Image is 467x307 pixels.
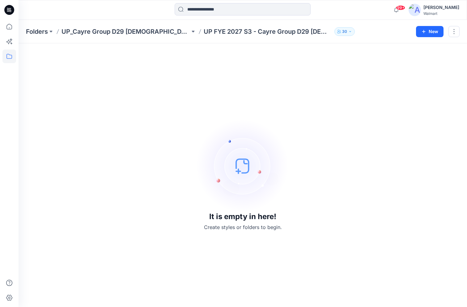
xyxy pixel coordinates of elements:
h3: It is empty in here! [209,212,276,221]
a: Folders [26,27,48,36]
a: UP_Cayre Group D29 [DEMOGRAPHIC_DATA] Sleep/Loungewear [62,27,190,36]
button: New [416,26,444,37]
img: avatar [409,4,421,16]
span: 99+ [396,5,405,10]
button: 30 [334,27,355,36]
div: [PERSON_NAME] [423,4,459,11]
p: 30 [342,28,347,35]
p: Create styles or folders to begin. [204,223,282,231]
img: empty-state-image.svg [197,119,289,212]
div: Walmart [423,11,459,16]
p: UP FYE 2027 S3 - Cayre Group D29 [DEMOGRAPHIC_DATA] Sleepwear [204,27,332,36]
